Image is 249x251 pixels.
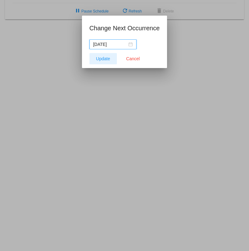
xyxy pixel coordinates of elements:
h1: Change Next Occurrence [89,23,160,33]
input: Select date [93,41,127,48]
button: Update [89,53,117,64]
span: Cancel [126,56,140,61]
button: Close dialog [119,53,147,64]
span: Update [96,56,110,61]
